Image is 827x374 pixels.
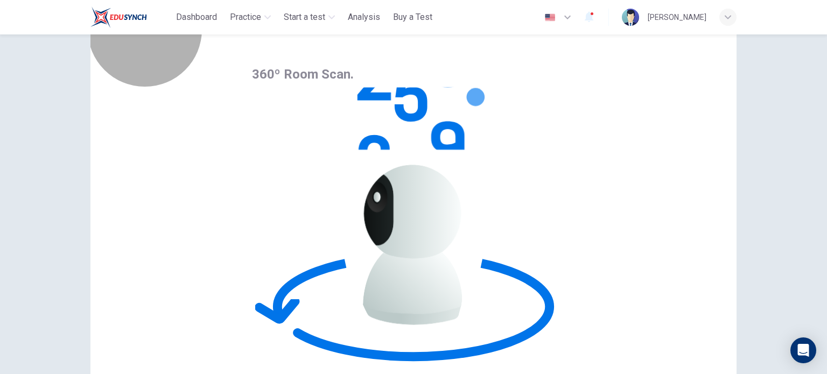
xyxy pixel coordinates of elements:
img: ELTC logo [90,6,147,28]
span: Practice [230,11,261,24]
span: Start a test [284,11,325,24]
span: Buy a Test [393,11,432,24]
span: 360º Room Scan. [252,67,354,82]
button: Dashboard [172,8,221,27]
div: Open Intercom Messenger [790,337,816,363]
img: Profile picture [622,9,639,26]
span: Analysis [348,11,380,24]
div: [PERSON_NAME] [648,11,706,24]
button: Analysis [344,8,384,27]
a: ELTC logo [90,6,172,28]
span: Dashboard [176,11,217,24]
img: en [543,13,557,22]
button: Practice [226,8,275,27]
button: Buy a Test [389,8,437,27]
button: Start a test [279,8,339,27]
